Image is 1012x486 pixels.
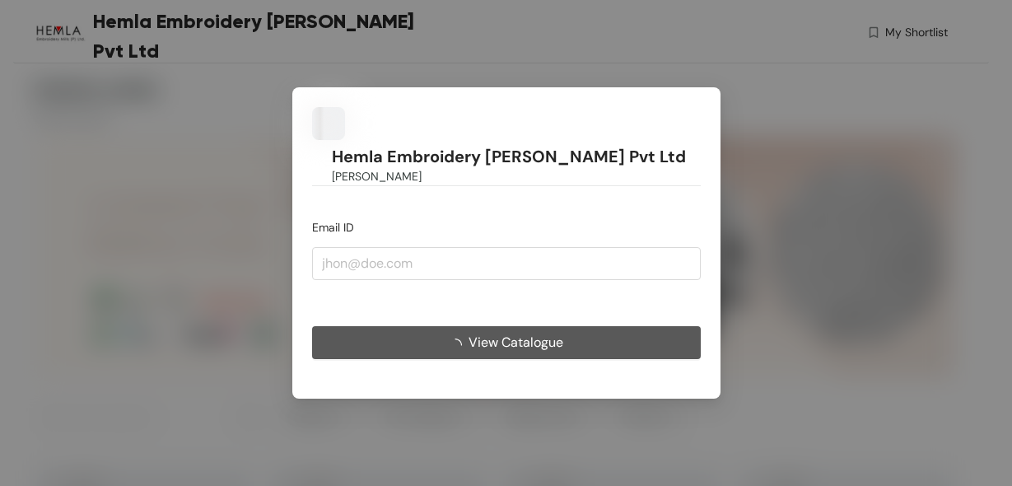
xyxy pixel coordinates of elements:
[312,220,354,235] span: Email ID
[332,167,422,185] span: [PERSON_NAME]
[449,339,469,352] span: loading
[312,247,701,280] input: jhon@doe.com
[312,326,701,359] button: View Catalogue
[469,332,563,353] span: View Catalogue
[332,147,686,167] h1: Hemla Embroidery [PERSON_NAME] Pvt Ltd
[312,107,345,140] img: Buyer Portal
